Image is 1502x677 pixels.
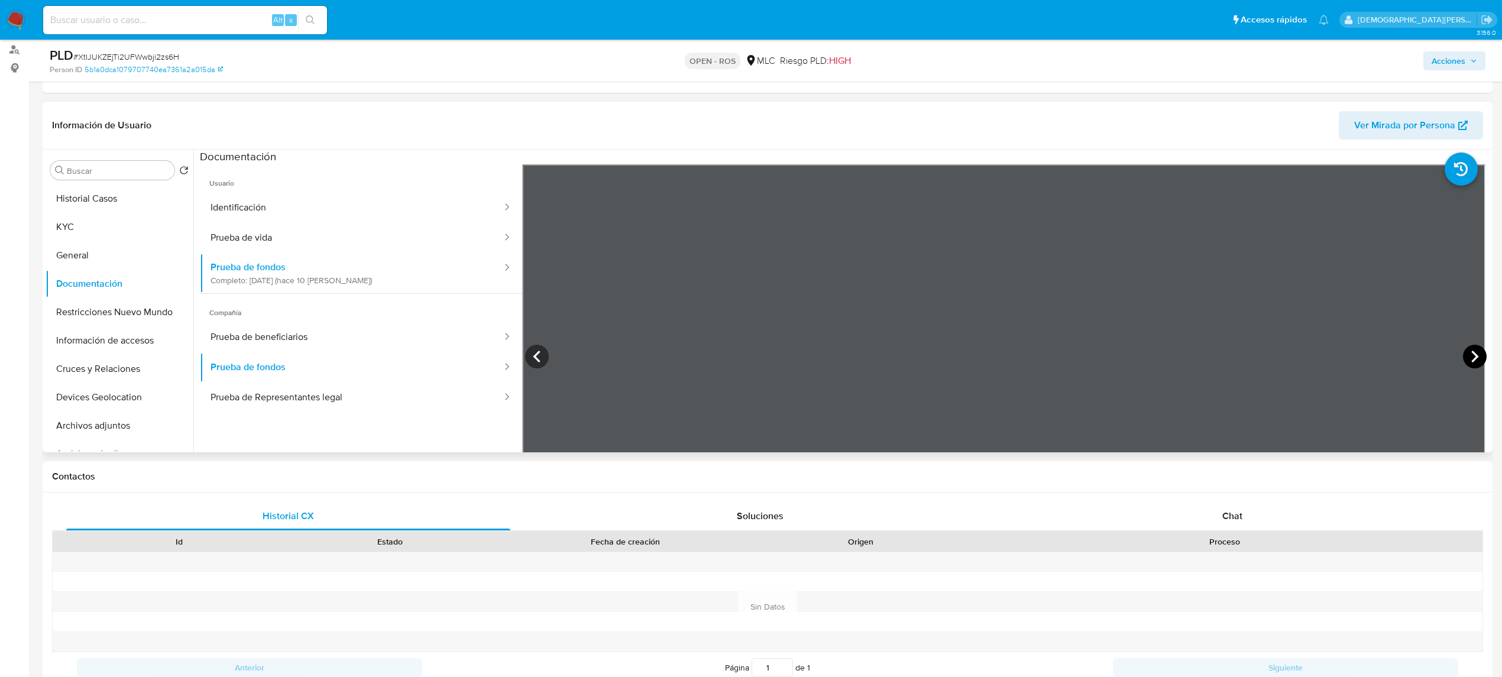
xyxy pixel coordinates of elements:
[73,51,179,63] span: # XtIJUKZEjTi2UFWwbji2zs6H
[1113,658,1458,677] button: Siguiente
[50,46,73,64] b: PLD
[1354,111,1455,140] span: Ver Mirada por Persona
[737,509,784,523] span: Soluciones
[46,355,193,383] button: Cruces y Relaciones
[780,54,851,67] span: Riesgo PLD:
[1432,51,1465,70] span: Acciones
[807,662,810,673] span: 1
[50,64,82,75] b: Person ID
[1423,51,1485,70] button: Acciones
[298,12,322,28] button: search-icon
[263,509,314,523] span: Historial CX
[179,166,189,179] button: Volver al orden por defecto
[1481,14,1493,26] a: Salir
[77,658,422,677] button: Anterior
[829,54,851,67] span: HIGH
[46,412,193,440] button: Archivos adjuntos
[685,53,740,69] p: OPEN - ROS
[504,536,747,548] div: Fecha de creación
[1241,14,1307,26] span: Accesos rápidos
[52,471,1483,482] h1: Contactos
[975,536,1474,548] div: Proceso
[1477,28,1496,37] span: 3.156.0
[293,536,487,548] div: Estado
[46,184,193,213] button: Historial Casos
[43,12,327,28] input: Buscar usuario o caso...
[85,64,223,75] a: 5b1a0dca1079707740ea7361a2a015da
[1319,15,1329,25] a: Notificaciones
[46,383,193,412] button: Devices Geolocation
[1358,14,1477,25] p: cristian.porley@mercadolibre.com
[46,270,193,298] button: Documentación
[763,536,958,548] div: Origen
[725,658,810,677] span: Página de
[46,213,193,241] button: KYC
[67,166,170,176] input: Buscar
[82,536,276,548] div: Id
[1339,111,1483,140] button: Ver Mirada por Persona
[55,166,64,175] button: Buscar
[289,14,293,25] span: s
[1222,509,1242,523] span: Chat
[46,326,193,355] button: Información de accesos
[52,119,151,131] h1: Información de Usuario
[46,241,193,270] button: General
[745,54,775,67] div: MLC
[46,298,193,326] button: Restricciones Nuevo Mundo
[46,440,193,468] button: Anticipos de dinero
[273,14,283,25] span: Alt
